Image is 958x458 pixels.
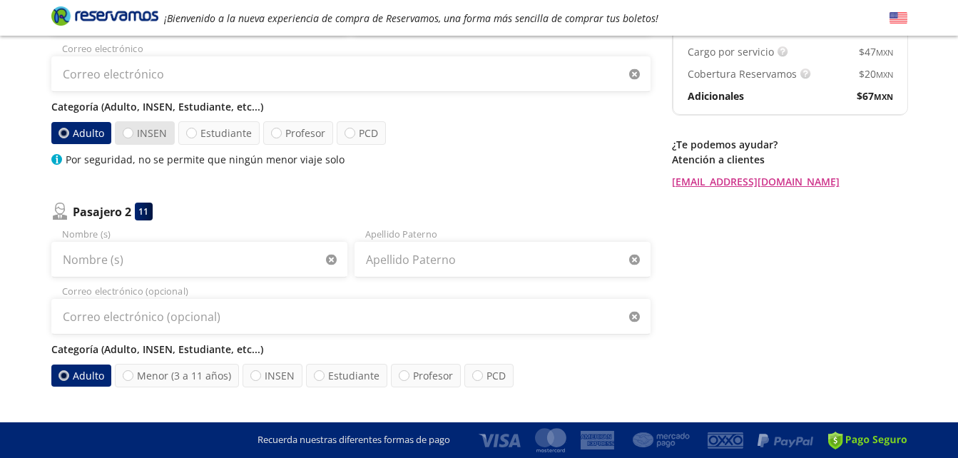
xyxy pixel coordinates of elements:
[51,299,651,335] input: Correo electrónico (opcional)
[391,364,461,387] label: Profesor
[243,364,302,387] label: INSEN
[337,121,386,145] label: PCD
[859,44,893,59] span: $ 47
[672,137,907,152] p: ¿Te podemos ayudar?
[51,122,111,144] label: Adulto
[115,364,239,387] label: Menor (3 a 11 años)
[857,88,893,103] span: $ 67
[135,203,153,220] div: 11
[876,69,893,80] small: MXN
[859,66,893,81] span: $ 20
[51,365,111,387] label: Adulto
[51,242,347,278] input: Nombre (s)
[464,364,514,387] label: PCD
[688,88,744,103] p: Adicionales
[164,11,658,25] em: ¡Bienvenido a la nueva experiencia de compra de Reservamos, una forma más sencilla de comprar tus...
[688,44,774,59] p: Cargo por servicio
[874,91,893,102] small: MXN
[306,364,387,387] label: Estudiante
[263,121,333,145] label: Profesor
[672,152,907,167] p: Atención a clientes
[66,152,345,167] p: Por seguridad, no se permite que ningún menor viaje solo
[51,99,651,114] p: Categoría (Adulto, INSEN, Estudiante, etc...)
[73,203,131,220] p: Pasajero 2
[51,56,651,92] input: Correo electrónico
[51,5,158,31] a: Brand Logo
[672,174,907,189] a: [EMAIL_ADDRESS][DOMAIN_NAME]
[51,5,158,26] i: Brand Logo
[890,9,907,27] button: English
[355,242,651,278] input: Apellido Paterno
[688,66,797,81] p: Cobertura Reservamos
[115,121,175,145] label: INSEN
[876,47,893,58] small: MXN
[258,433,450,447] p: Recuerda nuestras diferentes formas de pago
[51,342,651,357] p: Categoría (Adulto, INSEN, Estudiante, etc...)
[178,121,260,145] label: Estudiante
